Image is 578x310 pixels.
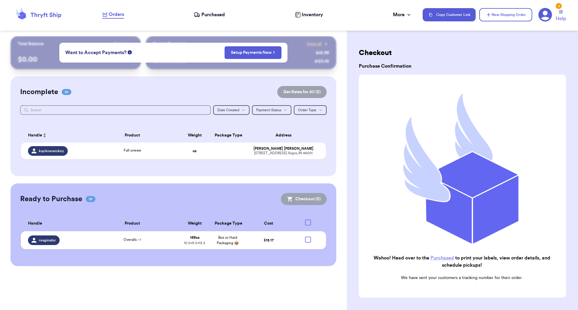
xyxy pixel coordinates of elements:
[430,256,454,260] a: Purchased
[28,132,42,139] span: Handle
[217,108,239,112] span: Date Created
[277,86,327,98] button: Get Rates for All (0)
[20,194,82,204] h2: Ready to Purchase
[294,105,327,115] button: Order Type
[109,11,124,18] span: Orders
[20,87,58,97] h2: Incomplete
[256,108,281,112] span: Payment Status
[28,220,42,227] span: Handle
[178,216,211,231] th: Weight
[194,11,225,18] a: Purchased
[244,128,326,143] th: Address
[217,236,239,245] span: Box or Hard Packaging 📦
[225,46,281,59] button: Setup Payments Now
[298,108,316,112] span: Order Type
[556,15,566,22] span: Help
[248,151,319,155] div: [STREET_ADDRESS] Argos , IN 46501
[556,3,562,9] div: 2
[113,41,126,47] span: Payout
[315,58,329,64] div: $ 123.45
[423,8,476,21] button: Copy Customer Link
[190,236,200,239] strong: 169 oz
[538,8,552,22] a: 2
[364,254,560,269] h2: Wahoo! Head over to the to print your labels, view order details, and schedule pickups!
[153,41,186,47] p: Recent Payments
[248,146,319,151] div: [PERSON_NAME] [PERSON_NAME]
[281,193,327,205] button: Checkout (0)
[201,11,225,18] span: Purchased
[364,275,560,281] p: We have sent your customers a tracking number for their order.
[18,55,134,64] p: $ 0.00
[86,216,179,231] th: Product
[302,11,323,18] span: Inventory
[306,41,322,47] span: View all
[39,149,64,153] span: kaylenewickey
[316,50,329,56] div: $ 45.99
[124,149,141,152] span: Fall onesie
[479,8,532,21] button: New Shipping Order
[178,128,211,143] th: Weight
[252,105,291,115] button: Payment Status
[231,50,275,56] a: Setup Payments Now
[65,49,126,56] span: Want to Accept Payments?
[102,11,124,19] a: Orders
[184,241,205,245] span: 10.5 x 9.5 x 13.5
[393,11,412,18] div: More
[264,238,274,242] span: $ 15.17
[213,105,250,115] button: Date Created
[359,63,566,70] h3: Purchase Confirmation
[18,41,44,47] p: Total Balance
[211,216,244,231] th: Package Type
[86,128,179,143] th: Product
[62,89,71,95] span: 01
[244,216,294,231] th: Cost
[123,238,141,241] span: Overalls
[556,10,566,22] a: Help
[138,238,141,241] span: + 1
[20,105,211,115] input: Search
[42,132,47,139] button: Sort ascending
[193,149,197,153] strong: oz
[113,41,134,47] a: Payout
[39,238,56,243] span: reaginator
[359,48,566,58] h2: Checkout
[295,11,323,18] a: Inventory
[211,128,244,143] th: Package Type
[306,41,329,47] a: View all
[86,196,95,202] span: 01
